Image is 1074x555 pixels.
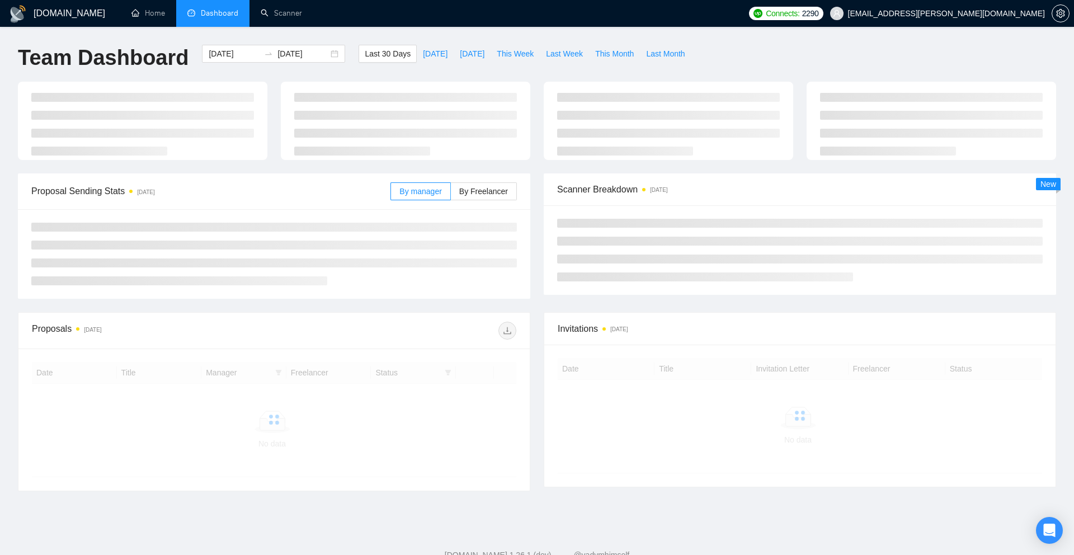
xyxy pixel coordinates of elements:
[423,48,447,60] span: [DATE]
[646,48,685,60] span: Last Month
[277,48,328,60] input: End date
[833,10,841,17] span: user
[459,187,508,196] span: By Freelancer
[365,48,411,60] span: Last 30 Days
[540,45,589,63] button: Last Week
[1052,9,1069,18] span: setting
[137,189,154,195] time: [DATE]
[209,48,260,60] input: Start date
[264,49,273,58] span: swap-right
[558,322,1042,336] span: Invitations
[650,187,667,193] time: [DATE]
[264,49,273,58] span: to
[802,7,819,20] span: 2290
[201,8,238,18] span: Dashboard
[1052,4,1070,22] button: setting
[399,187,441,196] span: By manager
[766,7,799,20] span: Connects:
[1040,180,1056,189] span: New
[1052,9,1070,18] a: setting
[359,45,417,63] button: Last 30 Days
[460,48,484,60] span: [DATE]
[557,182,1043,196] span: Scanner Breakdown
[261,8,302,18] a: searchScanner
[1036,517,1063,544] div: Open Intercom Messenger
[546,48,583,60] span: Last Week
[454,45,491,63] button: [DATE]
[753,9,762,18] img: upwork-logo.png
[491,45,540,63] button: This Week
[18,45,189,71] h1: Team Dashboard
[595,48,634,60] span: This Month
[589,45,640,63] button: This Month
[31,184,390,198] span: Proposal Sending Stats
[84,327,101,333] time: [DATE]
[610,326,628,332] time: [DATE]
[497,48,534,60] span: This Week
[187,9,195,17] span: dashboard
[417,45,454,63] button: [DATE]
[32,322,274,340] div: Proposals
[131,8,165,18] a: homeHome
[9,5,27,23] img: logo
[640,45,691,63] button: Last Month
